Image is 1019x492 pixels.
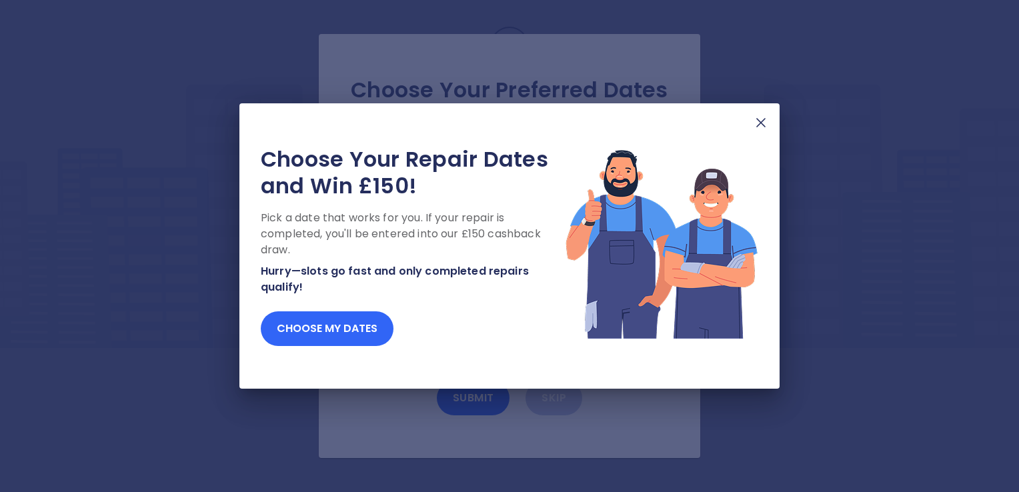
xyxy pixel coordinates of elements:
[261,311,393,346] button: Choose my dates
[261,146,565,199] h2: Choose Your Repair Dates and Win £150!
[753,115,769,131] img: X Mark
[565,146,758,341] img: Lottery
[261,263,565,295] p: Hurry—slots go fast and only completed repairs qualify!
[261,210,565,258] p: Pick a date that works for you. If your repair is completed, you'll be entered into our £150 cash...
